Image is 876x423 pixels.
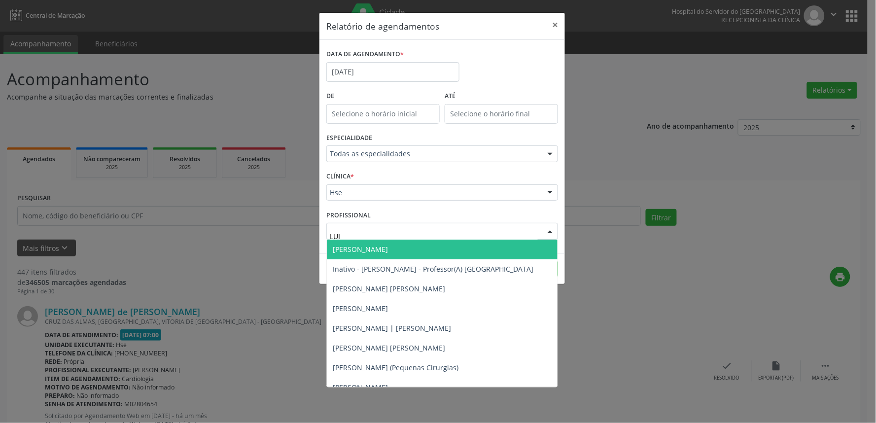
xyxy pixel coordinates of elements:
[333,245,388,254] span: [PERSON_NAME]
[330,149,538,159] span: Todas as especialidades
[333,264,533,274] span: Inativo - [PERSON_NAME] - Professor(A) [GEOGRAPHIC_DATA]
[326,104,440,124] input: Selecione o horário inicial
[326,89,440,104] label: De
[326,208,371,223] label: PROFISSIONAL
[333,323,451,333] span: [PERSON_NAME] | [PERSON_NAME]
[445,89,558,104] label: ATÉ
[333,284,445,293] span: [PERSON_NAME] [PERSON_NAME]
[333,383,388,392] span: [PERSON_NAME]
[326,47,404,62] label: DATA DE AGENDAMENTO
[326,169,354,184] label: CLÍNICA
[326,20,439,33] h5: Relatório de agendamentos
[445,104,558,124] input: Selecione o horário final
[326,62,459,82] input: Selecione uma data ou intervalo
[545,13,565,37] button: Close
[333,304,388,313] span: [PERSON_NAME]
[333,363,458,372] span: [PERSON_NAME] (Pequenas Cirurgias)
[326,131,372,146] label: ESPECIALIDADE
[333,343,445,352] span: [PERSON_NAME] [PERSON_NAME]
[330,188,538,198] span: Hse
[330,226,538,246] input: Selecione um profissional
